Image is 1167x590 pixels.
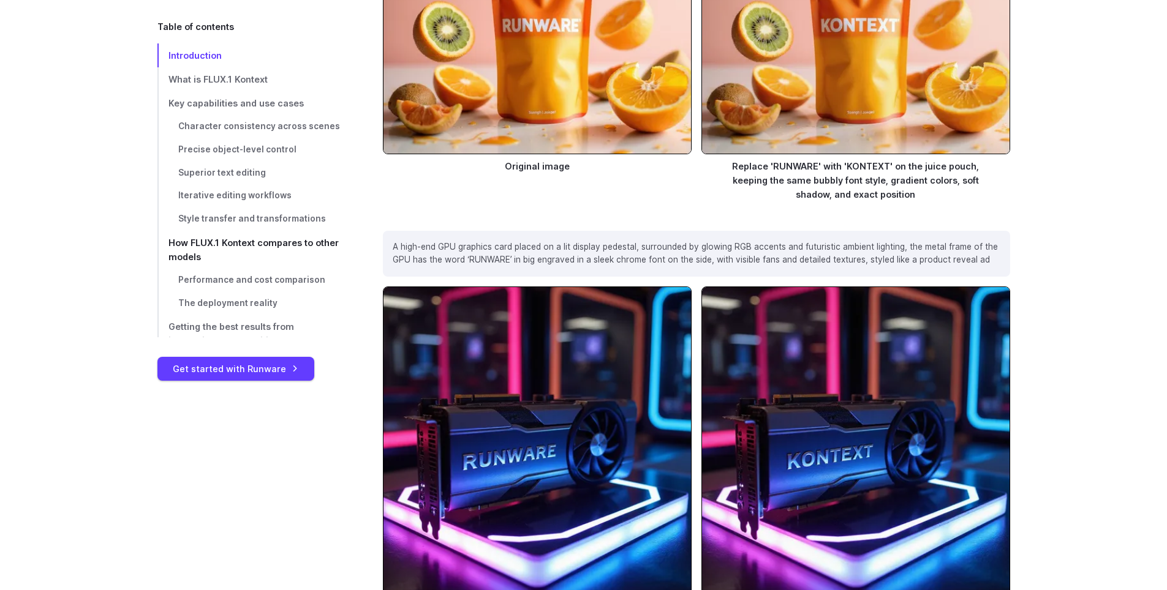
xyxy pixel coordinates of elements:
p: A high-end GPU graphics card placed on a lit display pedestal, surrounded by glowing RGB accents ... [393,241,1000,267]
a: What is FLUX.1 Kontext [157,67,344,91]
span: How FLUX.1 Kontext compares to other models [168,237,339,262]
a: How FLUX.1 Kontext compares to other models [157,231,344,269]
a: Iterative editing workflows [157,184,344,207]
span: The deployment reality [178,298,278,308]
a: Getting the best results from instruction-based editing [157,315,344,353]
span: Table of contents [157,20,234,34]
a: Precise object-level control [157,138,344,162]
span: What is FLUX.1 Kontext [168,74,268,84]
a: Superior text editing [157,162,344,185]
span: Key capabilities and use cases [168,98,304,108]
figcaption: Original image [383,154,692,173]
a: Performance and cost comparison [157,269,344,292]
span: Performance and cost comparison [178,275,325,285]
span: Getting the best results from instruction-based editing [168,322,294,346]
span: Introduction [168,50,222,61]
figcaption: Replace 'RUNWARE' with 'KONTEXT' on the juice pouch, keeping the same bubbly font style, gradient... [701,154,1010,201]
a: Get started with Runware [157,357,314,381]
span: Style transfer and transformations [178,214,326,223]
span: Precise object-level control [178,144,296,154]
a: The deployment reality [157,292,344,315]
a: Key capabilities and use cases [157,91,344,115]
span: Character consistency across scenes [178,121,340,131]
span: Iterative editing workflows [178,190,292,200]
a: Style transfer and transformations [157,207,344,231]
a: Introduction [157,43,344,67]
span: Superior text editing [178,168,266,177]
a: Character consistency across scenes [157,115,344,138]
